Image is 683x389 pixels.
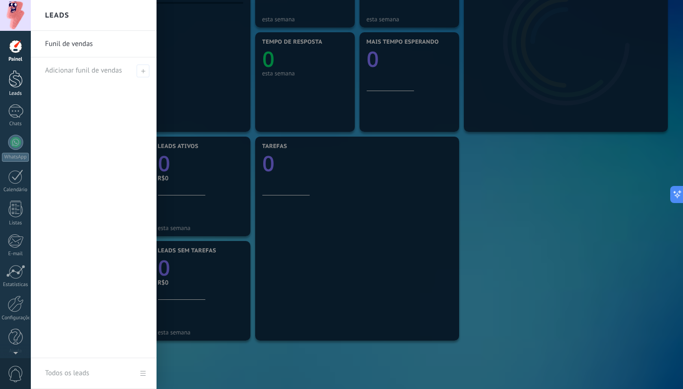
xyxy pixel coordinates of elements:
[2,282,29,288] div: Estatísticas
[45,66,122,75] span: Adicionar funil de vendas
[2,251,29,257] div: E-mail
[45,360,89,387] div: Todos os leads
[137,65,149,77] span: Adicionar funil de vendas
[2,187,29,193] div: Calendário
[31,358,157,389] a: Todos os leads
[2,220,29,226] div: Listas
[45,31,147,57] a: Funil de vendas
[2,121,29,127] div: Chats
[45,0,69,30] h2: Leads
[2,56,29,63] div: Painel
[2,91,29,97] div: Leads
[2,315,29,321] div: Configurações
[2,153,29,162] div: WhatsApp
